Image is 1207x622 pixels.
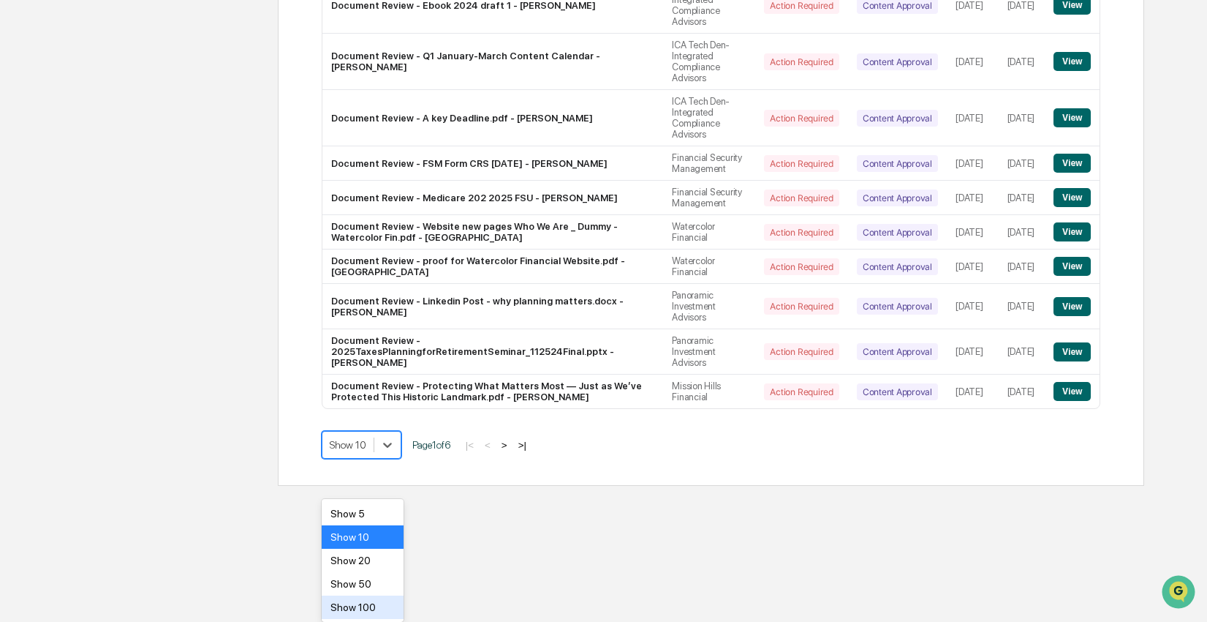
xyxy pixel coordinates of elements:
img: 1746055101610-c473b297-6a78-478c-a979-82029cc54cd1 [15,112,41,138]
td: Document Review - FSM Form CRS [DATE] - [PERSON_NAME] [322,146,664,181]
div: Content Approval [857,343,938,360]
td: Document Review - Q1 January-March Content Calendar - [PERSON_NAME] [322,34,664,90]
td: Financial Security Management [663,181,755,215]
td: [DATE] [947,329,999,375]
td: [DATE] [999,250,1045,284]
td: [DATE] [947,181,999,215]
div: Action Required [764,110,839,127]
div: Show 50 [322,572,404,596]
div: Show 5 [322,502,404,525]
span: Preclearance [29,184,94,199]
td: [DATE] [947,215,999,250]
td: Panoramic Investment Advisors [663,329,755,375]
span: Page 1 of 6 [412,439,450,451]
td: Panoramic Investment Advisors [663,284,755,329]
td: [DATE] [999,284,1045,329]
button: Start new chat [249,116,266,134]
div: Start new chat [50,112,240,127]
a: Powered byPylon [103,247,177,259]
div: Content Approval [857,190,938,206]
td: [DATE] [947,34,999,90]
td: Document Review - Medicare 202 2025 FSU - [PERSON_NAME] [322,181,664,215]
div: Content Approval [857,383,938,400]
div: 🗄️ [106,186,118,198]
td: [DATE] [999,90,1045,146]
td: Document Review - A key Deadline.pdf - [PERSON_NAME] [322,90,664,146]
td: [DATE] [947,375,999,408]
td: [DATE] [999,34,1045,90]
td: Document Review - Website new pages Who We Are _ Dummy - Watercolor Fin.pdf - [GEOGRAPHIC_DATA] [322,215,664,250]
a: 🖐️Preclearance [9,179,100,205]
button: View [1053,342,1091,361]
div: Action Required [764,224,839,241]
div: Content Approval [857,224,938,241]
div: Content Approval [857,298,938,315]
td: Mission Hills Financial [663,375,755,408]
button: View [1053,257,1091,276]
div: Action Required [764,383,839,400]
div: Content Approval [857,155,938,172]
button: View [1053,188,1091,207]
a: 🗄️Attestations [100,179,187,205]
span: Pylon [145,248,177,259]
td: [DATE] [999,181,1045,215]
td: [DATE] [947,250,999,284]
span: Attestations [121,184,181,199]
div: Action Required [764,190,839,206]
td: [DATE] [947,146,999,181]
iframe: Open customer support [1160,574,1200,613]
button: View [1053,297,1091,316]
td: Document Review - proof for Watercolor Financial Website.pdf - [GEOGRAPHIC_DATA] [322,250,664,284]
td: [DATE] [947,90,999,146]
div: Action Required [764,258,839,275]
div: Show 100 [322,596,404,619]
td: Financial Security Management [663,146,755,181]
td: [DATE] [947,284,999,329]
div: Action Required [764,298,839,315]
td: [DATE] [999,375,1045,408]
button: < [480,439,495,451]
div: Content Approval [857,258,938,275]
button: View [1053,52,1091,71]
button: View [1053,108,1091,127]
button: View [1053,154,1091,173]
td: Watercolor Financial [663,250,755,284]
span: Data Lookup [29,212,92,227]
a: 🔎Data Lookup [9,206,98,233]
div: 🖐️ [15,186,26,198]
td: Document Review - 2025TaxesPlanningforRetirementSeminar_112524Final.pptx - [PERSON_NAME] [322,329,664,375]
td: [DATE] [999,329,1045,375]
div: Content Approval [857,110,938,127]
td: Document Review - Protecting What Matters Most — Just as We’ve Protected This Historic Landmark.p... [322,375,664,408]
div: Show 10 [322,525,404,549]
button: View [1053,382,1091,401]
div: Action Required [764,343,839,360]
td: Document Review - Linkedin Post - why planning matters.docx - [PERSON_NAME] [322,284,664,329]
div: 🔎 [15,214,26,225]
td: [DATE] [999,215,1045,250]
td: Watercolor Financial [663,215,755,250]
button: > [497,439,512,451]
div: We're available if you need us! [50,127,185,138]
button: |< [461,439,478,451]
td: ICA Tech Den-Integrated Compliance Advisors [663,90,755,146]
td: ICA Tech Den-Integrated Compliance Advisors [663,34,755,90]
td: [DATE] [999,146,1045,181]
div: Content Approval [857,53,938,70]
button: >| [514,439,531,451]
p: How can we help? [15,31,266,54]
div: Action Required [764,155,839,172]
button: View [1053,222,1091,241]
div: Show 20 [322,549,404,572]
div: Action Required [764,53,839,70]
